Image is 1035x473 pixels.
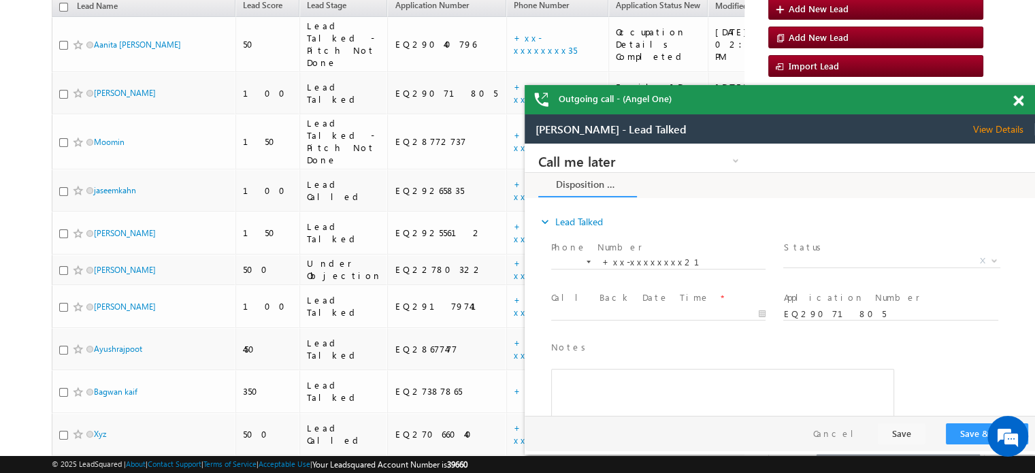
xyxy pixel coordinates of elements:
img: d_60004797649_company_0_60004797649 [23,71,57,89]
div: EQ29265835 [395,184,500,197]
span: Add New Lead [789,31,849,43]
a: Bagwan kaif [94,387,137,397]
a: [PERSON_NAME] [94,88,156,98]
a: Aanita [PERSON_NAME] [94,39,181,50]
div: Lead Talked [307,337,382,361]
a: +xx-xxxxxxxx86 [514,221,580,244]
div: [DATE] 02:20 PM [715,26,785,63]
a: jaseemkahn [94,185,136,195]
label: Call Back Date Time [27,148,185,161]
em: Start Chat [185,370,247,389]
div: EQ22780322 [395,263,500,276]
div: 500 [243,263,293,276]
a: Terms of Service [203,459,257,468]
div: EQ29255612 [395,227,500,239]
a: Moomin [94,137,125,147]
div: 350 [243,385,293,397]
label: Status [259,97,301,110]
div: EQ29071805 [395,87,500,99]
a: +xx-xxxxxxxx64 [514,385,602,397]
div: Lead Talked [307,81,382,105]
a: +xx-xxxxxxxx20 [514,257,592,281]
a: [PERSON_NAME] [94,228,156,238]
div: 450 [243,343,293,355]
a: Disposition Form [14,29,112,54]
div: Lead Called [307,422,382,446]
div: EQ28772737 [395,135,500,148]
span: X [455,111,461,123]
span: View Details [448,9,510,21]
div: 50 [243,38,293,50]
a: Xyz [94,429,106,439]
div: Lead Talked [307,294,382,319]
div: Lead Talked - Pitch Not Done [307,20,382,69]
div: Lead Called [307,178,382,203]
span: Import Lead [789,60,839,71]
a: Contact Support [148,459,201,468]
div: Minimize live chat window [223,7,256,39]
span: 39660 [447,459,467,470]
a: [PERSON_NAME] [94,301,156,312]
div: 100 [243,300,293,312]
a: Acceptable Use [259,459,310,468]
div: Lead Talked [307,221,382,245]
div: [DATE] 09:52 AM [715,81,785,105]
div: Rich Text Editor, 40788eee-0fb2-11ec-a811-0adc8a9d82c2__tab1__section1__Notes__Lead__0_lsq-form-m... [27,225,369,301]
div: 500 [243,428,293,440]
div: Lead Talked - Pitch Not Done [307,117,382,166]
div: Under Objection [307,257,382,282]
a: +xx-xxxxxxxx35 [514,32,577,56]
span: Modified On [715,1,761,11]
label: Phone Number [27,97,118,110]
div: EQ27387865 [395,385,500,397]
span: © 2025 LeadSquared | | | | | [52,458,467,471]
i: expand_more [14,71,27,85]
a: +xx-xxxxxxxx15 [514,422,594,446]
a: +xx-xxxxxxxx97 [514,129,581,153]
textarea: Type your message and hit 'Enter' [18,126,248,359]
label: Application Number [259,148,395,161]
a: [PERSON_NAME] [94,265,156,275]
div: EQ28677477 [395,343,500,355]
a: Call me later [14,10,218,25]
input: Check all records [59,3,68,12]
div: EQ27066040 [395,428,500,440]
a: About [126,459,146,468]
a: +xx-xxxxxxxx21 [514,81,599,105]
div: 100 [243,184,293,197]
div: Email ID Verified [616,81,702,105]
div: Lead Talked [307,379,382,404]
div: Occupation Details Completed [616,26,702,63]
div: 150 [243,135,293,148]
span: Add New Lead [789,3,849,14]
span: [PERSON_NAME] - Lead Talked [11,9,162,21]
span: Call me later [14,11,187,23]
div: Chat with us now [71,71,229,89]
a: +xx-xxxxxxxx03 [514,337,587,361]
div: EQ29179741 [395,300,500,312]
a: Ayushrajpoot [94,344,142,354]
a: +xx-xxxxxxxx00 [514,178,597,202]
a: +xx-xxxxxxxx91 [514,294,597,318]
span: Your Leadsquared Account Number is [312,459,467,470]
span: Outgoing call - (Angel One) [559,93,672,105]
div: 100 [243,87,293,99]
label: Notes [27,197,66,210]
div: 150 [243,227,293,239]
a: expand_moreLead Talked [14,66,78,91]
div: EQ29040796 [395,38,500,50]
